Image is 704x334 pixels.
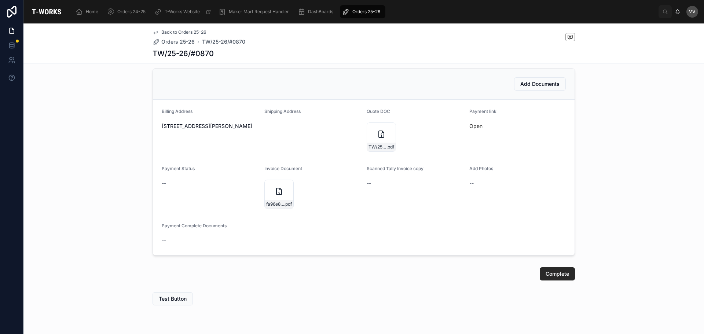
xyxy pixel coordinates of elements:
[308,9,333,15] span: DashBoards
[29,6,64,18] img: App logo
[367,109,390,114] span: Quote DOC
[469,166,493,171] span: Add Photos
[284,201,292,207] span: .pdf
[162,166,195,171] span: Payment Status
[159,295,187,302] span: Test Button
[165,9,200,15] span: T-Works Website
[162,109,192,114] span: Billing Address
[469,123,483,129] a: Open
[161,38,195,45] span: Orders 25-26
[469,180,474,187] span: --
[70,4,659,20] div: scrollable content
[153,48,214,59] h1: TW/25-26/#0870
[514,77,566,91] button: Add Documents
[152,5,215,18] a: T-Works Website
[386,144,394,150] span: .pdf
[153,38,195,45] a: Orders 25-26
[117,9,146,15] span: Orders 24-25
[264,166,302,171] span: Invoice Document
[367,180,371,187] span: --
[352,9,380,15] span: Orders 25-26
[469,109,496,114] span: Payment link
[296,5,338,18] a: DashBoards
[161,29,206,35] span: Back to Orders 25-26
[153,29,206,35] a: Back to Orders 25-26
[689,9,696,15] span: VV
[202,38,245,45] a: TW/25-26/#0870
[229,9,289,15] span: Maker Mart Request Handler
[546,270,569,278] span: Complete
[162,180,166,187] span: --
[540,267,575,280] button: Complete
[367,166,423,171] span: Scanned Tally Invoice copy
[73,5,103,18] a: Home
[162,237,166,244] span: --
[162,122,258,130] span: [STREET_ADDRESS][PERSON_NAME]
[105,5,151,18] a: Orders 24-25
[266,201,284,207] span: fa96e872-6fb2-4747-abf2-96195b41c87a-Rishi-Vardhan-Aripala-(0870)-Tax-Invoice30092025
[368,144,386,150] span: TW/25-26/#0870
[86,9,98,15] span: Home
[264,109,301,114] span: Shipping Address
[216,5,294,18] a: Maker Mart Request Handler
[162,223,227,228] span: Payment Complete Documents
[520,80,560,88] span: Add Documents
[153,292,193,305] button: Test Button
[340,5,385,18] a: Orders 25-26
